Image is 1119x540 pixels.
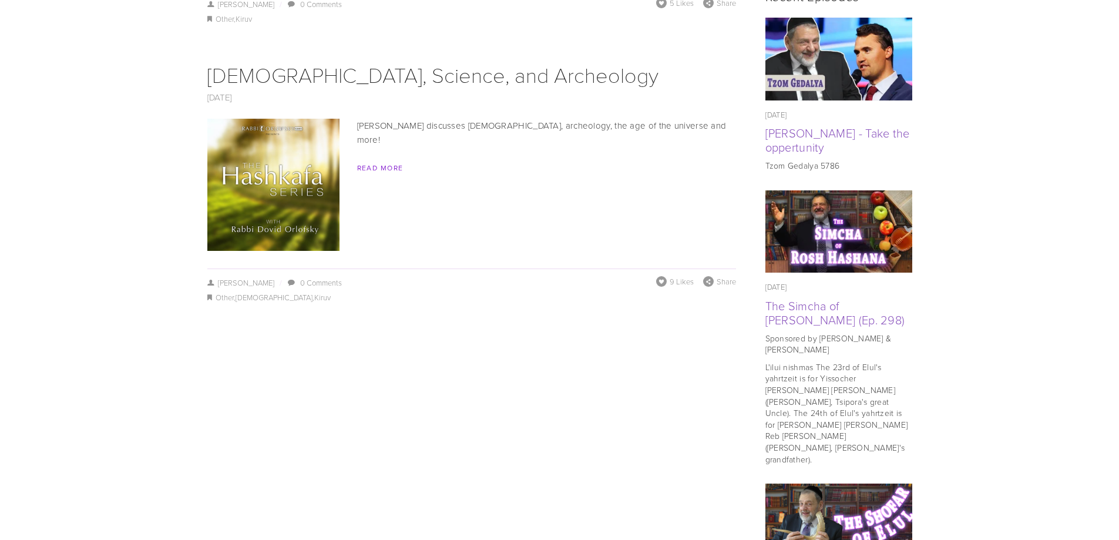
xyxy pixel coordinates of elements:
a: [DEMOGRAPHIC_DATA] [236,292,312,303]
p: Sponsored by [PERSON_NAME] & [PERSON_NAME] [765,333,912,355]
time: [DATE] [765,109,787,120]
a: Other [216,292,234,303]
p: L'ilui nishmas The 23rd of Elul's yahrtzeit is for Yissocher [PERSON_NAME] [PERSON_NAME] ([PERSON... [765,361,912,465]
a: Read More [357,163,404,173]
div: Share [703,276,736,287]
a: [PERSON_NAME] - Take the oppertunity [765,125,910,155]
img: Tanach, Science, and Archeology [207,119,340,251]
a: [DATE] [207,91,232,103]
a: 0 Comments [300,277,342,288]
a: [DEMOGRAPHIC_DATA], Science, and Archeology [207,60,658,89]
a: Kiruv [314,292,331,303]
img: Tzom Gedalya - Take the oppertunity [765,18,912,100]
a: The Simcha of [PERSON_NAME] (Ep. 298) [765,297,905,328]
p: [PERSON_NAME] discusses [DEMOGRAPHIC_DATA], archeology, the age of the universe and more! [207,119,736,147]
span: / [274,277,286,288]
img: The Simcha of Rosh Hashana (Ep. 298) [765,190,912,273]
a: Other [216,14,234,24]
div: , [207,12,736,26]
span: 9 Likes [670,276,694,287]
a: Kiruv [236,14,252,24]
a: [PERSON_NAME] [207,277,275,288]
div: , , [207,291,736,305]
p: Tzom Gedalya 5786 [765,160,912,172]
time: [DATE] [765,281,787,292]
